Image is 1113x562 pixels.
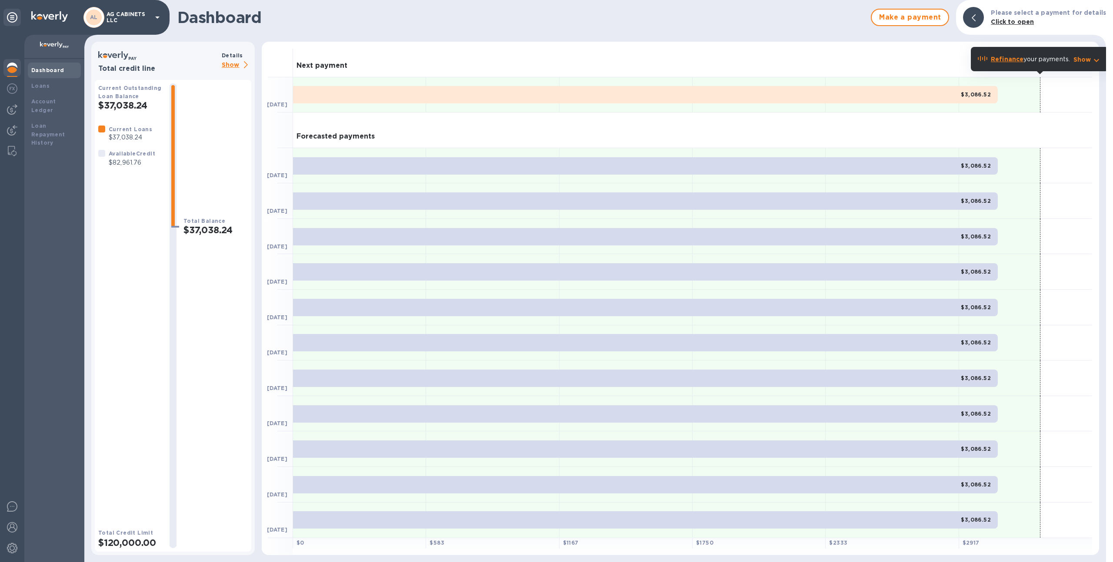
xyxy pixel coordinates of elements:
b: Current Outstanding Loan Balance [98,85,162,99]
b: $ 1750 [696,539,713,546]
button: Make a payment [871,9,949,26]
h2: $120,000.00 [98,537,163,548]
h2: $37,038.24 [183,225,248,235]
b: $3,086.52 [961,481,991,488]
b: $3,086.52 [961,339,991,346]
b: $3,086.52 [961,304,991,311]
b: Click to open [991,18,1034,25]
img: Foreign exchange [7,83,17,94]
b: $3,086.52 [961,446,991,452]
b: Dashboard [31,67,64,73]
h3: Total credit line [98,65,218,73]
p: Show [222,60,251,71]
img: Logo [31,11,68,22]
h1: Dashboard [177,8,866,26]
b: $ 0 [297,539,304,546]
b: $ 583 [430,539,444,546]
p: $82,961.76 [109,158,155,167]
b: Loans [31,83,50,89]
b: $3,086.52 [961,268,991,275]
b: Available Credit [109,150,155,157]
b: $3,086.52 [961,516,991,523]
b: [DATE] [267,526,287,533]
b: $3,086.52 [961,410,991,417]
b: $3,086.52 [961,375,991,381]
b: $ 2917 [963,539,980,546]
b: $3,086.52 [961,91,991,98]
p: AG CABINETS LLC [107,11,150,23]
b: Please select a payment for details [991,9,1106,16]
span: Make a payment [879,12,941,23]
b: $3,086.52 [961,198,991,204]
h2: $37,038.24 [98,100,163,111]
b: [DATE] [267,208,287,214]
b: Total Credit Limit [98,529,153,536]
b: [DATE] [267,349,287,356]
b: AL [90,14,98,20]
p: Show [1073,55,1091,64]
b: [DATE] [267,491,287,498]
div: Unpin categories [3,9,21,26]
b: $3,086.52 [961,233,991,240]
b: $ 1167 [563,539,579,546]
h3: Forecasted payments [297,132,375,141]
b: Refinance [991,56,1023,63]
b: [DATE] [267,420,287,426]
b: [DATE] [267,385,287,391]
b: [DATE] [267,314,287,321]
b: [DATE] [267,172,287,179]
b: Account Ledger [31,98,56,113]
b: Loan Repayment History [31,122,65,146]
b: $3,086.52 [961,162,991,169]
b: Details [222,52,243,59]
b: Current Loans [109,126,152,132]
b: Total Balance [183,218,225,224]
button: Show [1073,55,1102,64]
p: $37,038.24 [109,133,152,142]
b: [DATE] [267,278,287,285]
b: $ 2333 [829,539,847,546]
b: [DATE] [267,101,287,108]
p: your payments. [991,55,1070,64]
b: [DATE] [267,456,287,462]
b: [DATE] [267,243,287,250]
h3: Next payment [297,62,347,70]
